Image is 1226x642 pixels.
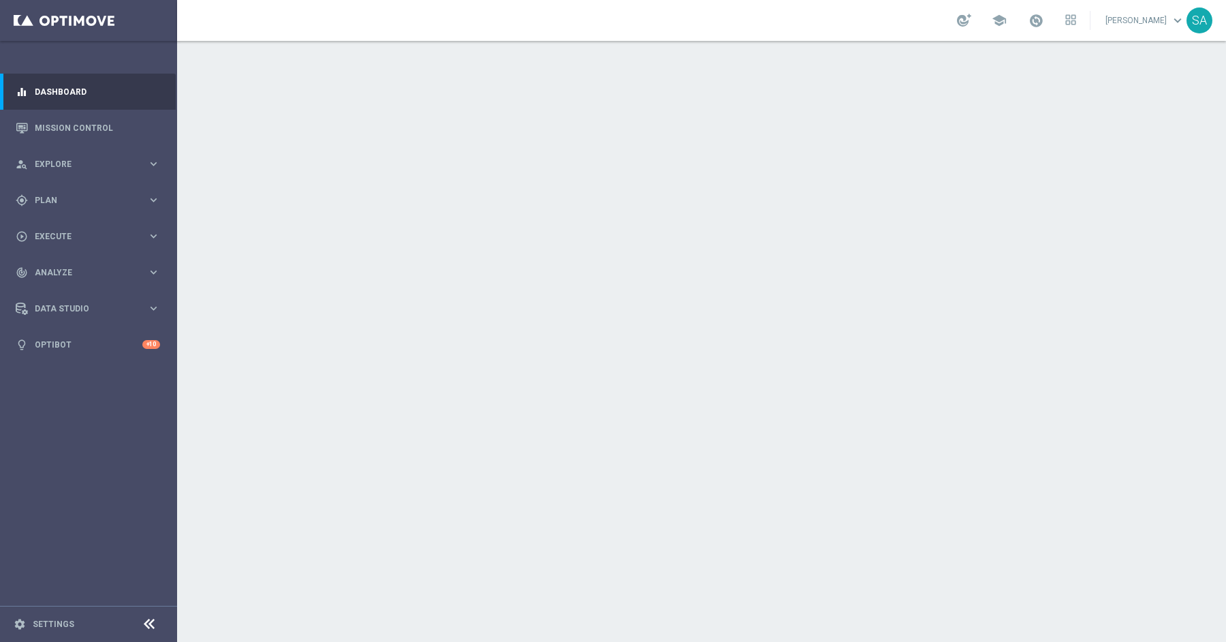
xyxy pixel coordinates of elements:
button: person_search Explore keyboard_arrow_right [15,159,161,170]
button: track_changes Analyze keyboard_arrow_right [15,267,161,278]
span: school [992,13,1007,28]
div: Execute [16,230,147,243]
button: equalizer Dashboard [15,87,161,97]
div: Plan [16,194,147,207]
div: Explore [16,158,147,170]
i: keyboard_arrow_right [147,230,160,243]
a: [PERSON_NAME]keyboard_arrow_down [1104,10,1186,31]
span: Explore [35,160,147,168]
i: person_search [16,158,28,170]
button: Mission Control [15,123,161,134]
i: keyboard_arrow_right [147,302,160,315]
div: Dashboard [16,74,160,110]
button: lightbulb Optibot +10 [15,339,161,350]
a: Optibot [35,326,142,363]
a: Settings [33,620,74,628]
i: gps_fixed [16,194,28,207]
a: Dashboard [35,74,160,110]
div: Optibot [16,326,160,363]
span: Plan [35,196,147,204]
div: Data Studio [16,303,147,315]
div: Mission Control [16,110,160,146]
i: keyboard_arrow_right [147,157,160,170]
button: play_circle_outline Execute keyboard_arrow_right [15,231,161,242]
div: +10 [142,340,160,349]
i: play_circle_outline [16,230,28,243]
span: keyboard_arrow_down [1170,13,1185,28]
div: SA [1186,7,1212,33]
i: settings [14,618,26,630]
span: Execute [35,232,147,241]
span: Analyze [35,269,147,277]
i: lightbulb [16,339,28,351]
span: Data Studio [35,305,147,313]
button: Data Studio keyboard_arrow_right [15,303,161,314]
i: track_changes [16,266,28,279]
i: equalizer [16,86,28,98]
button: gps_fixed Plan keyboard_arrow_right [15,195,161,206]
i: keyboard_arrow_right [147,266,160,279]
a: Mission Control [35,110,160,146]
div: Analyze [16,266,147,279]
i: keyboard_arrow_right [147,194,160,207]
